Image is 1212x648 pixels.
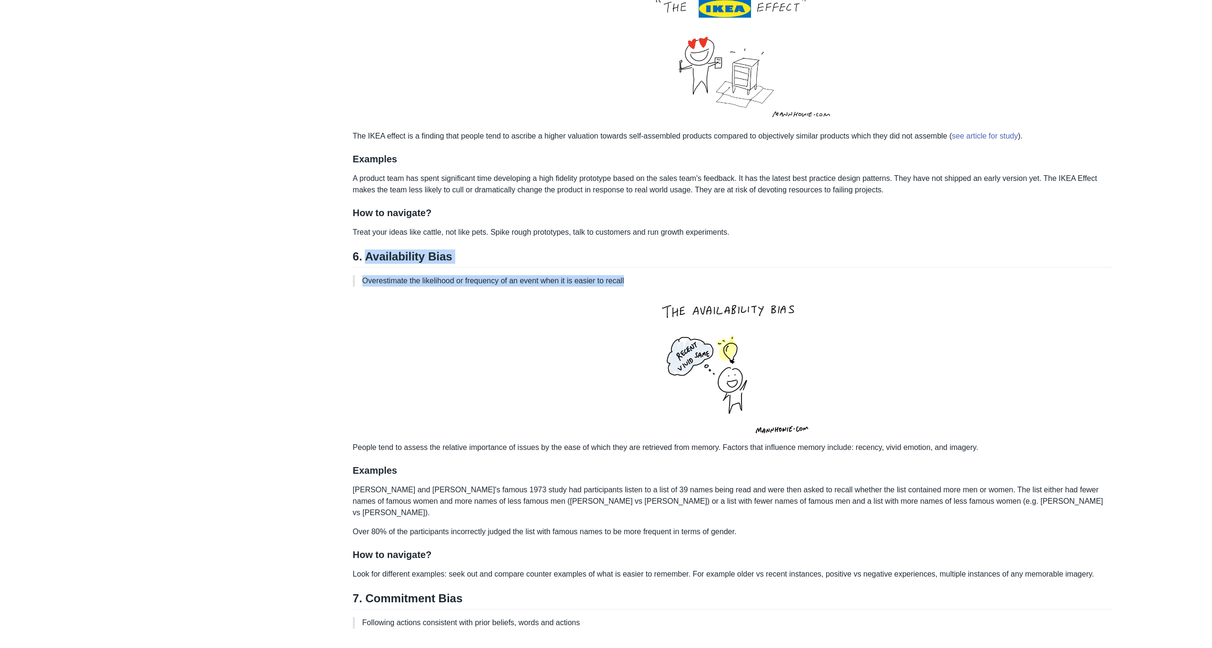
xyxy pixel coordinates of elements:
img: availability-bias [626,294,840,442]
h3: How to navigate? [353,207,1113,219]
h3: Examples [353,465,1113,477]
p: [PERSON_NAME] and [PERSON_NAME]'s famous 1973 study had participants listen to a list of 39 names... [353,484,1113,518]
p: Following actions consistent with prior beliefs, words and actions [362,617,1105,628]
h3: How to navigate? [353,549,1113,561]
p: A product team has spent significant time developing a high fidelity prototype based on the sales... [353,173,1113,196]
p: Over 80% of the participants incorrectly judged the list with famous names to be more frequent in... [353,526,1113,538]
h2: 6. Availability Bias [353,249,1113,268]
p: People tend to assess the relative importance of issues by the ease of which they are retrieved f... [353,294,1113,453]
p: Look for different examples: seek out and compare counter examples of what is easier to remember.... [353,568,1113,580]
h3: Examples [353,153,1113,165]
a: see article for study [952,132,1018,140]
p: Overestimate the likelihood or frequency of an event when it is easier to recall [362,275,1105,287]
h2: 7. Commitment Bias [353,591,1113,609]
p: Treat your ideas like cattle, not like pets. Spike rough prototypes, talk to customers and run gr... [353,227,1113,238]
